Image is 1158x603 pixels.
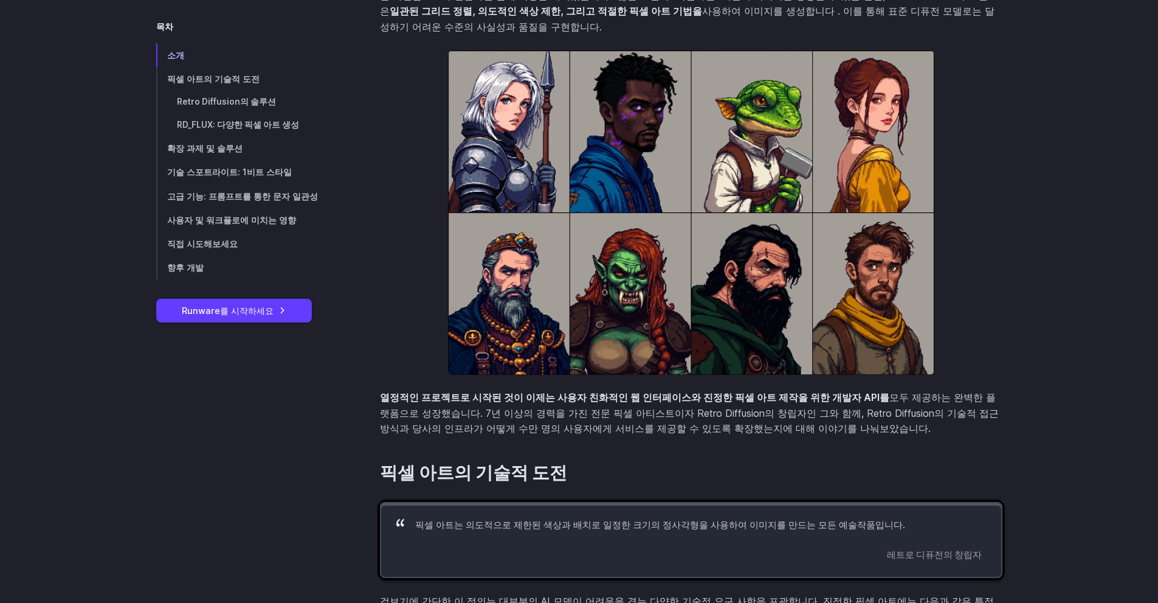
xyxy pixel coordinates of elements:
[156,299,312,322] a: Runware를 시작하세요
[177,120,299,130] font: RD_FLUX: 다양한 픽셀 아트 생성
[156,21,173,32] font: 목차
[167,191,318,201] font: 고급 기능: 프롬프트를 통한 문자 일관성
[182,305,274,316] font: Runware를 시작하세요
[156,208,341,232] a: 사용자 및 워크플로에 미치는 영향
[167,50,184,60] font: 소개
[415,519,905,531] font: 픽셀 아트는 의도적으로 제한된 색상과 배치로 일정한 크기의 정사각형을 사용하여 이미지를 만드는 모든 예술작품입니다.
[380,391,889,403] font: 열정적인 프로젝트로 시작된 것이 이제는 사용자 친화적인 웹 인터페이스와 진정한 픽셀 아트 제작을 위한 개발자 API를
[167,74,260,84] font: 픽셀 아트의 기술적 도전
[887,549,982,560] font: 레트로 디퓨전의 창립자
[380,391,996,419] font: 모두 제공하는 완벽한 플랫폼으로 성장했습니다
[380,463,567,484] a: 픽셀 아트의 기술적 도전
[156,43,341,67] a: 소개
[156,232,341,256] a: 직접 시도해보세요
[156,114,341,137] a: RD_FLUX: 다양한 픽셀 아트 생성
[380,463,567,484] font: 픽셀 아트의 기술적 도전
[156,256,341,279] a: 향후 개발
[167,239,238,249] font: 직접 시도해보세요
[380,5,994,33] font: 사용하여 이미지를 생성합니다 . 이를 통해 표준 디퓨전 모델로는 달성하기 어려운 수준의 사실성과 품질을 구현합니다.
[156,137,341,161] a: 확장 과제 및 솔루션
[448,51,934,375] img: 기사, 마법사, 도마뱀 대장장이, 귀족 여성, 왕, 오크 전사, 거친 레인저, 젊은 여행자를 포함한 8개의 픽셀 아트 캐릭터 초상화로 구성된 그리드
[156,184,341,208] a: 고급 기능: 프롬프트를 통한 문자 일관성
[177,97,276,106] font: Retro Diffusion의 솔루션
[156,67,341,91] a: 픽셀 아트의 기술적 도전
[156,91,341,114] a: Retro Diffusion의 솔루션
[167,215,296,225] font: 사용자 및 워크플로에 미치는 영향
[156,161,341,184] a: 기술 스포트라이트: 1비트 스타일
[167,144,243,154] font: 확장 과제 및 솔루션
[390,5,702,17] font: 일관된 그리드 정렬, 의도적인 색상 제한, 그리고 적절한 픽셀 아트 기법을
[167,262,204,273] font: 향후 개발
[167,167,292,178] font: 기술 스포트라이트: 1비트 스타일
[380,407,999,435] font: . 7년 이상의 경력을 가진 전문 픽셀 아티스트이자 Retro Diffusion의 창립자인 그와 함께, Retro Diffusion의 기술적 접근 방식과 당사의 인프라가 어떻...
